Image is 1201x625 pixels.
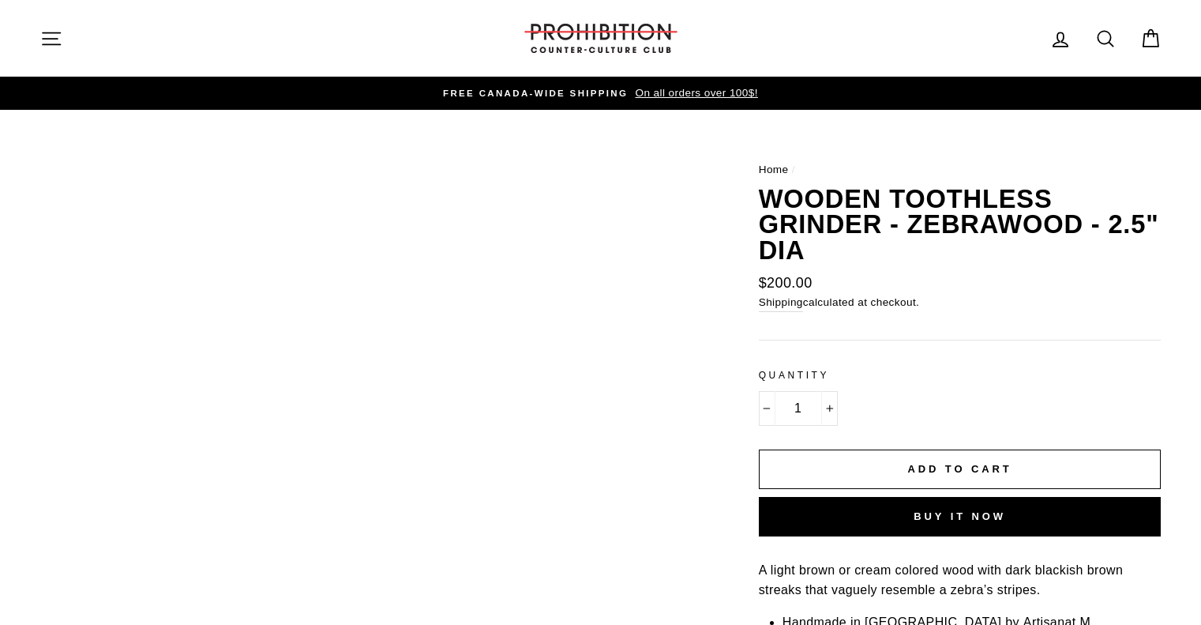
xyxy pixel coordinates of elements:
[443,88,628,98] span: FREE CANADA-WIDE SHIPPING
[759,391,838,426] input: quantity
[759,450,1162,489] button: Add to cart
[522,24,680,53] img: PROHIBITION COUNTER-CULTURE CLUB
[44,85,1158,102] a: FREE CANADA-WIDE SHIPPING On all orders over 100$!
[792,164,795,175] span: /
[759,560,1162,601] p: A light brown or cream colored wood with dark blackish brown streaks that vaguely resemble a zebr...
[759,497,1162,537] button: Buy it now
[759,391,775,426] button: Reduce item quantity by one
[759,161,1162,179] nav: breadcrumbs
[759,164,789,175] a: Home
[907,463,1011,475] span: Add to cart
[759,275,813,291] span: $200.00
[631,87,757,99] span: On all orders over 100$!
[759,368,1162,383] label: Quantity
[821,391,838,426] button: Increase item quantity by one
[759,294,803,312] a: Shipping
[759,186,1162,264] h1: WOODEN TOOTHLESS GRINDER - ZEBRAWOOD - 2.5" DIA
[759,294,1162,312] small: calculated at checkout.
